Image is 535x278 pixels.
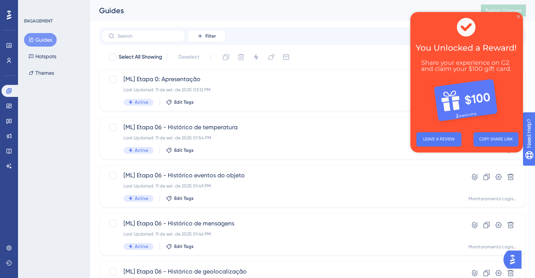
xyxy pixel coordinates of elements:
[124,87,442,93] div: Last Updated: 11 de set. de 2025 03:12 PM
[18,2,47,11] span: Need Help?
[166,99,194,105] button: Edit Tags
[124,135,442,141] div: Last Updated: 11 de set. de 2025 01:54 PM
[166,243,194,249] button: Edit Tags
[124,171,442,180] span: [ML] Etapa 06 - Histórico eventos do objeto
[166,147,194,153] button: Edit Tags
[135,243,148,249] span: Active
[63,120,108,134] button: COPY SHARE LINK
[178,53,199,62] span: Deselect
[469,244,517,250] div: Monitoramento Logístico
[124,231,442,237] div: Last Updated: 11 de set. de 2025 01:46 PM
[124,75,442,84] span: [ML] Etapa 0: Apresentação
[205,33,216,39] span: Filter
[481,5,526,17] button: Publish Changes
[503,248,526,271] iframe: UserGuiding AI Assistant Launcher
[124,219,442,228] span: [ML] Etapa 06 - Histórico de mensagens
[119,53,162,62] span: Select All Showing
[174,195,194,201] span: Edit Tags
[6,120,51,134] button: LEAVE A REVIEW
[135,99,148,105] span: Active
[107,3,110,6] div: Close Preview
[174,99,194,105] span: Edit Tags
[188,30,225,42] button: Filter
[485,8,521,14] span: Publish Changes
[24,66,59,80] button: Themes
[469,196,517,202] div: Monitoramento Logístico
[166,195,194,201] button: Edit Tags
[99,5,462,16] div: Guides
[24,33,57,47] button: Guides
[174,147,194,153] span: Edit Tags
[174,243,194,249] span: Edit Tags
[118,33,178,39] input: Search
[24,18,53,24] div: ENGAGEMENT
[135,195,148,201] span: Active
[135,147,148,153] span: Active
[124,123,442,132] span: [ML] Etapa 06 - Histórico de temperatura
[124,267,442,276] span: [ML] Etapa 06 - Histórico de geolocalização
[172,50,206,64] button: Deselect
[124,183,442,189] div: Last Updated: 11 de set. de 2025 01:49 PM
[24,50,61,63] button: Hotspots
